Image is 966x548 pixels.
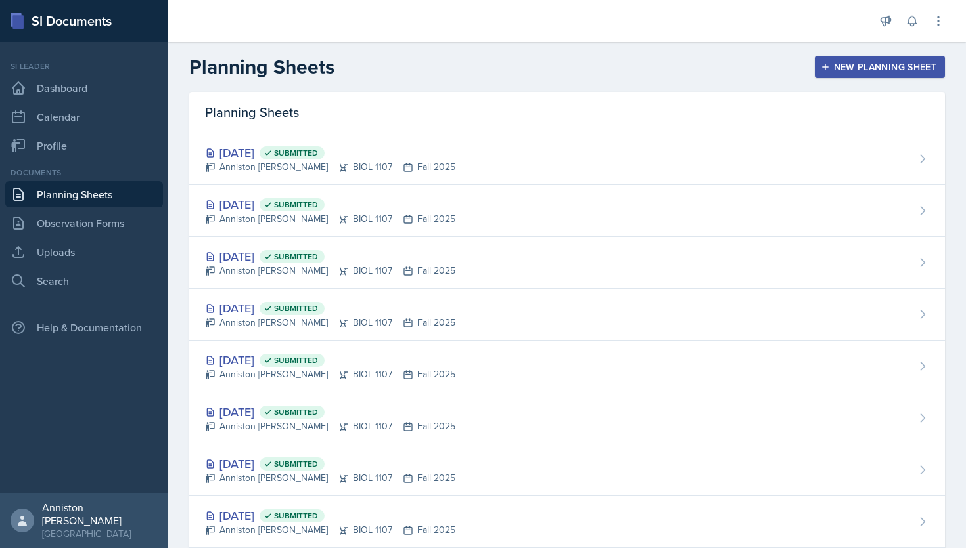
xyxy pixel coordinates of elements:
div: New Planning Sheet [823,62,936,72]
a: Profile [5,133,163,159]
span: Submitted [274,303,318,314]
div: [DATE] [205,403,455,421]
div: Anniston [PERSON_NAME] BIOL 1107 Fall 2025 [205,316,455,329]
span: Submitted [274,200,318,210]
span: Submitted [274,459,318,469]
a: [DATE] Submitted Anniston [PERSON_NAME]BIOL 1107Fall 2025 [189,496,945,548]
a: [DATE] Submitted Anniston [PERSON_NAME]BIOL 1107Fall 2025 [189,341,945,392]
div: Anniston [PERSON_NAME] BIOL 1107 Fall 2025 [205,523,455,537]
div: Anniston [PERSON_NAME] BIOL 1107 Fall 2025 [205,212,455,226]
a: [DATE] Submitted Anniston [PERSON_NAME]BIOL 1107Fall 2025 [189,392,945,444]
div: Documents [5,167,163,179]
a: Observation Forms [5,210,163,236]
div: [DATE] [205,351,455,369]
div: Anniston [PERSON_NAME] BIOL 1107 Fall 2025 [205,368,455,381]
a: Planning Sheets [5,181,163,207]
span: Submitted [274,148,318,158]
div: [DATE] [205,455,455,473]
div: [DATE] [205,507,455,524]
div: Anniston [PERSON_NAME] BIOL 1107 Fall 2025 [205,160,455,174]
span: Submitted [274,251,318,262]
div: [DATE] [205,144,455,161]
div: Si leader [5,60,163,72]
a: [DATE] Submitted Anniston [PERSON_NAME]BIOL 1107Fall 2025 [189,444,945,496]
div: Help & Documentation [5,314,163,341]
a: Uploads [5,239,163,265]
div: [DATE] [205,299,455,317]
a: [DATE] Submitted Anniston [PERSON_NAME]BIOL 1107Fall 2025 [189,133,945,185]
a: [DATE] Submitted Anniston [PERSON_NAME]BIOL 1107Fall 2025 [189,185,945,237]
a: Dashboard [5,75,163,101]
div: [DATE] [205,196,455,213]
div: [GEOGRAPHIC_DATA] [42,527,158,540]
button: New Planning Sheet [815,56,945,78]
span: Submitted [274,407,318,417]
h2: Planning Sheets [189,55,334,79]
a: Calendar [5,104,163,130]
div: Anniston [PERSON_NAME] BIOL 1107 Fall 2025 [205,471,455,485]
span: Submitted [274,355,318,366]
a: Search [5,268,163,294]
div: Anniston [PERSON_NAME] BIOL 1107 Fall 2025 [205,264,455,278]
div: Anniston [PERSON_NAME] [42,501,158,527]
div: Anniston [PERSON_NAME] BIOL 1107 Fall 2025 [205,419,455,433]
span: Submitted [274,511,318,521]
div: Planning Sheets [189,92,945,133]
a: [DATE] Submitted Anniston [PERSON_NAME]BIOL 1107Fall 2025 [189,237,945,289]
div: [DATE] [205,247,455,265]
a: [DATE] Submitted Anniston [PERSON_NAME]BIOL 1107Fall 2025 [189,289,945,341]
